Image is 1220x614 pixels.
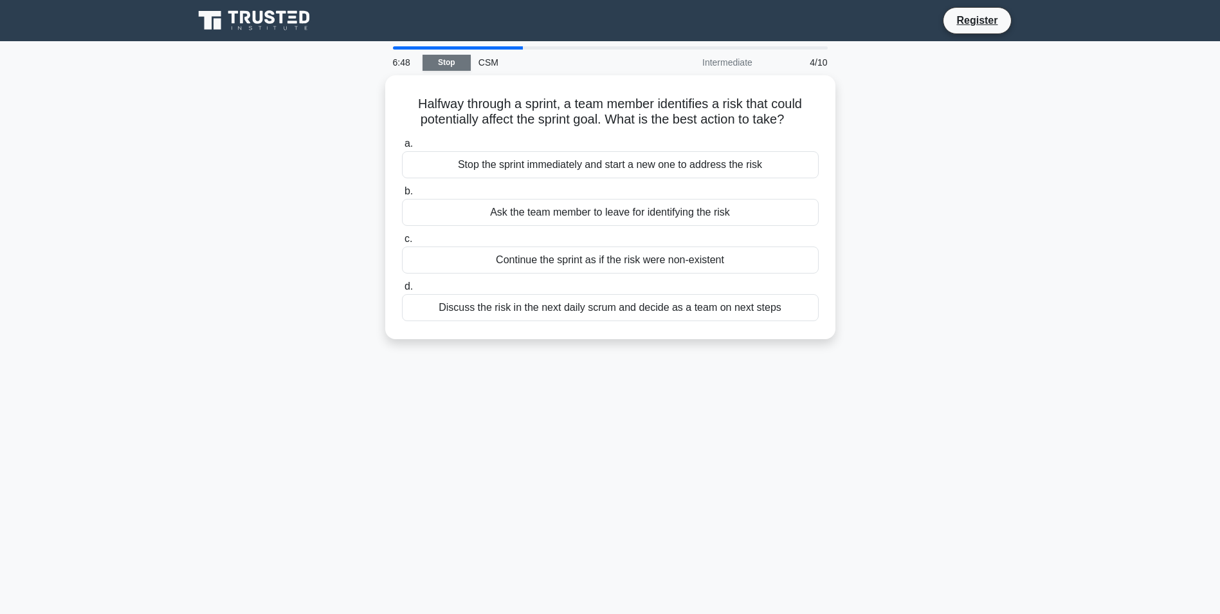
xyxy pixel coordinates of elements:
div: 6:48 [385,50,423,75]
a: Register [949,12,1005,28]
div: Continue the sprint as if the risk were non-existent [402,247,819,274]
div: Intermediate [648,50,760,75]
div: Discuss the risk in the next daily scrum and decide as a team on next steps [402,294,819,321]
div: Stop the sprint immediately and start a new one to address the risk [402,151,819,178]
a: Stop [423,55,471,71]
h5: Halfway through a sprint, a team member identifies a risk that could potentially affect the sprin... [401,96,820,128]
div: Ask the team member to leave for identifying the risk [402,199,819,226]
span: c. [405,233,412,244]
div: CSM [471,50,648,75]
span: a. [405,138,413,149]
span: b. [405,185,413,196]
div: 4/10 [760,50,835,75]
span: d. [405,281,413,292]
